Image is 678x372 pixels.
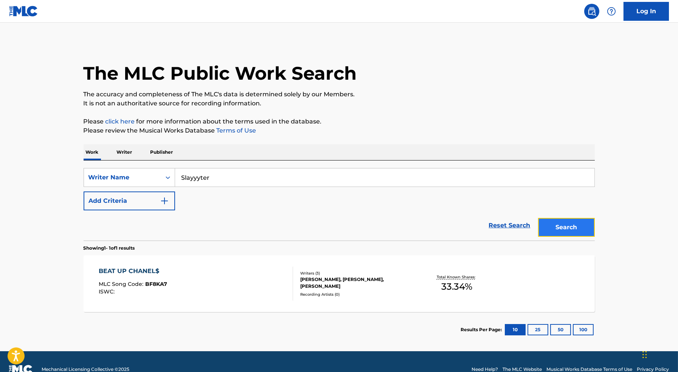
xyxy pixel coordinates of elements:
[461,326,504,333] p: Results Per Page:
[640,336,678,372] iframe: Chat Widget
[84,168,595,241] form: Search Form
[160,196,169,205] img: 9d2ae6d4665cec9f34b9.svg
[550,324,571,335] button: 50
[84,90,595,99] p: The accuracy and completeness of The MLC's data is determined solely by our Members.
[99,288,116,295] span: ISWC :
[84,191,175,210] button: Add Criteria
[145,281,167,287] span: BF8KA7
[624,2,669,21] a: Log In
[587,7,596,16] img: search
[528,324,548,335] button: 25
[84,99,595,108] p: It is not an authoritative source for recording information.
[538,218,595,237] button: Search
[300,292,414,297] div: Recording Artists ( 0 )
[99,281,145,287] span: MLC Song Code :
[84,245,135,252] p: Showing 1 - 1 of 1 results
[642,343,647,366] div: Drag
[88,173,157,182] div: Writer Name
[84,126,595,135] p: Please review the Musical Works Database
[604,4,619,19] div: Help
[148,144,175,160] p: Publisher
[84,255,595,312] a: BEAT UP CHANEL$MLC Song Code:BF8KA7ISWC:Writers (3)[PERSON_NAME], [PERSON_NAME], [PERSON_NAME]Rec...
[115,144,135,160] p: Writer
[84,144,101,160] p: Work
[485,217,534,234] a: Reset Search
[573,324,594,335] button: 100
[441,280,472,293] span: 33.34 %
[300,276,414,290] div: [PERSON_NAME], [PERSON_NAME], [PERSON_NAME]
[9,6,38,17] img: MLC Logo
[106,118,135,125] a: click here
[84,117,595,126] p: Please for more information about the terms used in the database.
[99,267,167,276] div: BEAT UP CHANEL$
[215,127,256,134] a: Terms of Use
[84,62,357,85] h1: The MLC Public Work Search
[300,270,414,276] div: Writers ( 3 )
[505,324,526,335] button: 10
[607,7,616,16] img: help
[584,4,599,19] a: Public Search
[437,274,477,280] p: Total Known Shares:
